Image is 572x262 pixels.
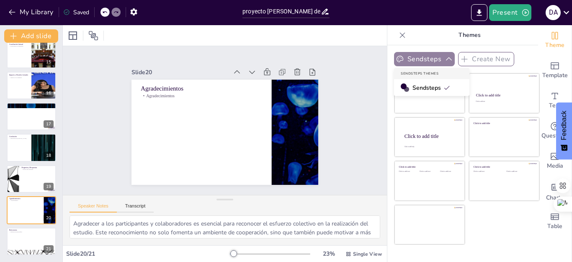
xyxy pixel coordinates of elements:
[21,169,54,170] p: Espacio para preguntas
[409,25,530,45] p: Themes
[9,106,54,108] p: Propuestas de mejora
[547,161,563,171] span: Media
[9,73,29,76] p: Impacto y Desafíos Actuales
[7,40,56,68] div: 15
[7,72,56,99] div: 16
[476,93,532,97] div: Click to add title
[70,215,380,239] textarea: Agradecer a los participantes y colaboradores es esencial para reconocer el esfuerzo colectivo en...
[549,101,561,110] span: Text
[538,206,572,236] div: Add a table
[471,4,487,21] button: Export to PowerPoint
[66,29,80,42] div: Layout
[4,29,58,43] button: Add slide
[405,146,457,148] div: Click to add body
[319,250,339,258] div: 23 %
[394,52,455,66] button: Sendsteps
[412,84,450,92] span: Sendsteps
[546,5,561,20] div: D A
[242,5,321,18] input: Insert title
[9,135,29,137] p: Conclusión
[44,245,54,253] div: 21
[7,103,56,130] div: 17
[21,166,54,169] p: Preguntas y Respuestas
[9,228,54,231] p: Referencias
[44,89,54,97] div: 16
[538,55,572,86] div: Add ready made slides
[144,75,266,97] p: Agradecimientos
[394,68,469,79] div: Sendsteps Themes
[545,41,564,50] span: Theme
[66,250,230,258] div: Slide 20 / 21
[7,134,56,161] div: 18
[88,31,98,41] span: Position
[399,171,418,173] div: Click to add text
[538,176,572,206] div: Add charts and graphs
[538,86,572,116] div: Add text boxes
[440,171,459,173] div: Click to add text
[9,77,29,78] p: Impacto en la comunidad
[538,116,572,146] div: Get real-time input from your audience
[144,84,265,103] p: Agradecimientos
[9,104,54,106] p: Propuestas de Mejora
[546,193,564,202] span: Charts
[9,46,29,47] p: Evolución de la conciliación
[44,120,54,128] div: 17
[474,122,533,125] div: Click to add title
[506,171,533,173] div: Click to add text
[9,200,41,202] p: Agradecimientos
[399,166,459,169] div: Click to add title
[546,4,561,21] button: D A
[474,171,500,173] div: Click to add text
[9,197,41,200] p: Agradecimientos
[7,165,56,193] div: 19
[117,203,154,213] button: Transcript
[547,222,562,231] span: Table
[63,8,89,16] div: Saved
[9,137,29,139] p: Importancia del [PERSON_NAME]
[7,228,56,255] div: 21
[474,166,533,169] div: Click to add title
[9,41,29,46] p: La Evolución de la Conciliación Laboral
[7,196,56,224] div: 20
[44,152,54,159] div: 18
[560,111,568,140] span: Feedback
[458,52,514,66] button: Create New
[44,183,54,190] div: 19
[137,59,233,77] div: Slide 20
[6,5,57,19] button: My Library
[70,203,117,213] button: Speaker Notes
[353,251,382,257] span: Single View
[405,133,458,139] div: Click to add title
[44,214,54,222] div: 20
[538,25,572,55] div: Change the overall theme
[538,146,572,176] div: Add images, graphics, shapes or video
[9,231,54,233] p: Referencias bibliográficas
[44,58,54,66] div: 15
[476,101,531,103] div: Click to add text
[420,171,438,173] div: Click to add text
[489,4,531,21] button: Present
[556,102,572,159] button: Feedback - Show survey
[542,71,568,80] span: Template
[541,131,569,140] span: Questions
